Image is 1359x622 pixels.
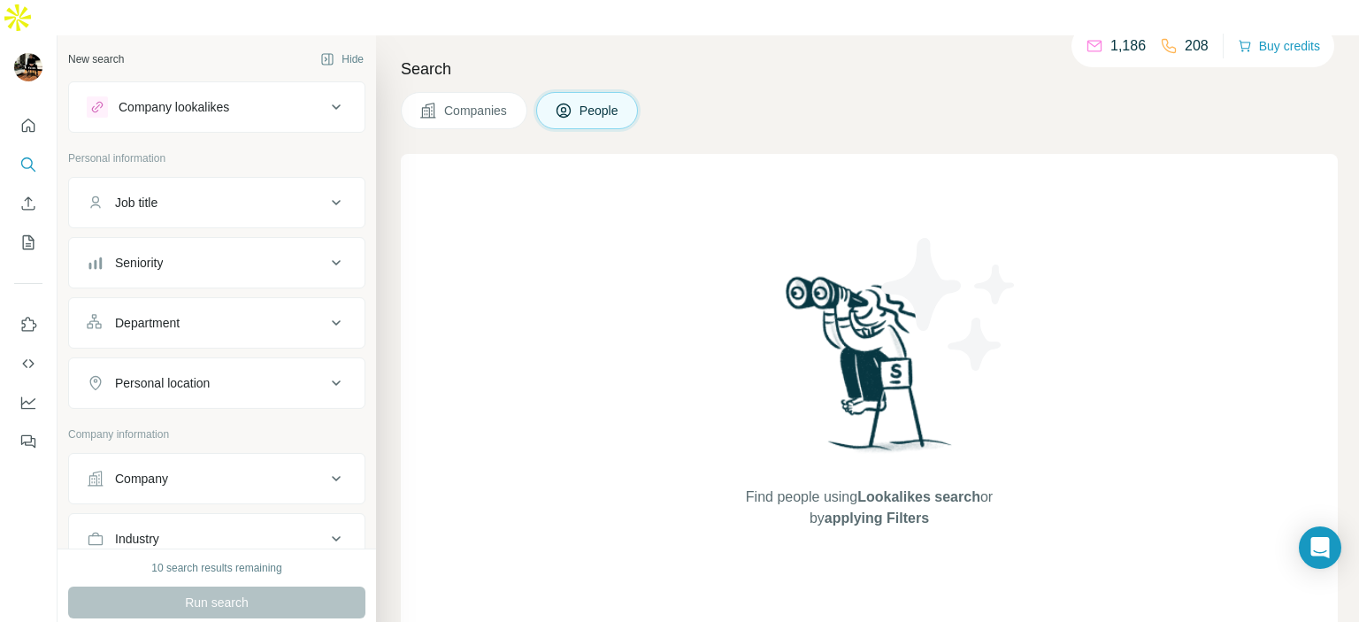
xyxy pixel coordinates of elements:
button: Buy credits [1238,34,1320,58]
button: Search [14,149,42,180]
span: Find people using or by [727,487,1010,529]
div: Seniority [115,254,163,272]
span: People [580,102,620,119]
button: Job title [69,181,365,224]
button: Personal location [69,362,365,404]
button: Company [69,457,365,500]
div: Company [115,470,168,488]
div: Job title [115,194,157,211]
p: 208 [1185,35,1209,57]
button: Department [69,302,365,344]
button: Company lookalikes [69,86,365,128]
button: Dashboard [14,387,42,419]
button: Hide [308,46,376,73]
button: Use Surfe on LinkedIn [14,309,42,341]
img: Surfe Illustration - Stars [870,225,1029,384]
p: Company information [68,426,365,442]
button: Enrich CSV [14,188,42,219]
img: Avatar [14,53,42,81]
button: My lists [14,227,42,258]
button: Feedback [14,426,42,457]
div: Company lookalikes [119,98,229,116]
p: 1,186 [1110,35,1146,57]
div: 10 search results remaining [151,560,281,576]
button: Quick start [14,110,42,142]
h4: Search [401,57,1338,81]
div: New search [68,51,124,67]
button: Industry [69,518,365,560]
div: Department [115,314,180,332]
span: applying Filters [825,511,929,526]
span: Lookalikes search [857,489,980,504]
p: Personal information [68,150,365,166]
div: Industry [115,530,159,548]
div: Personal location [115,374,210,392]
span: Companies [444,102,509,119]
button: Use Surfe API [14,348,42,380]
div: Open Intercom Messenger [1299,526,1341,569]
img: Surfe Illustration - Woman searching with binoculars [778,272,962,469]
button: Seniority [69,242,365,284]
